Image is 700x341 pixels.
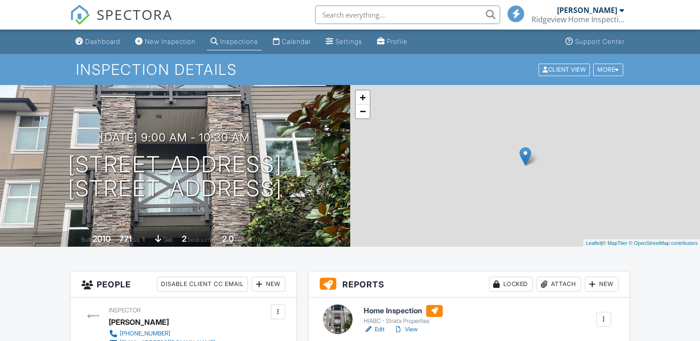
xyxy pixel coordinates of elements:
[120,330,170,337] div: [PHONE_NUMBER]
[222,234,234,244] div: 2.0
[364,305,443,325] a: Home Inspection HIABC - Strata Properties
[145,37,196,45] div: New Inspection
[356,104,370,118] a: Zoom out
[387,37,408,45] div: Profile
[539,63,590,76] div: Client View
[93,234,111,244] div: 2010
[629,240,698,246] a: © OpenStreetMap contributors
[188,236,213,243] span: bedrooms
[220,37,258,45] div: Inspections
[583,239,700,247] div: |
[532,15,624,24] div: Ridgeview Home Inspections Ltd.
[309,271,630,298] h3: Reports
[269,33,315,50] a: Calendar
[119,234,132,244] div: 771
[557,6,617,15] div: [PERSON_NAME]
[81,236,91,243] span: Built
[207,33,262,50] a: Inspections
[585,277,619,292] div: New
[315,6,500,24] input: Search everything...
[157,277,248,292] div: Disable Client CC Email
[394,325,418,334] a: View
[335,37,362,45] div: Settings
[72,33,124,50] a: Dashboard
[586,240,601,246] a: Leaflet
[575,37,625,45] div: Support Center
[131,33,199,50] a: New Inspection
[109,307,141,314] span: Inspector
[252,277,285,292] div: New
[97,5,173,24] span: SPECTORA
[593,63,623,76] div: More
[282,37,311,45] div: Calendar
[537,277,581,292] div: Attach
[538,66,592,73] a: Client View
[562,33,628,50] a: Support Center
[109,329,215,338] a: [PHONE_NUMBER]
[76,61,624,78] h1: Inspection Details
[322,33,366,50] a: Settings
[364,305,443,317] h6: Home Inspection
[70,5,90,25] img: The Best Home Inspection Software - Spectora
[364,317,443,325] div: HIABC - Strata Properties
[100,131,250,144] h3: [DATE] 9:00 am - 10:30 am
[68,152,282,201] h1: [STREET_ADDRESS] [STREET_ADDRESS]
[133,236,146,243] span: sq. ft.
[235,236,261,243] span: bathrooms
[356,91,370,104] a: Zoom in
[163,236,173,243] span: slab
[602,240,627,246] a: © MapTiler
[364,325,384,334] a: Edit
[109,315,169,329] div: [PERSON_NAME]
[85,37,120,45] div: Dashboard
[70,12,173,32] a: SPECTORA
[373,33,411,50] a: Profile
[182,234,186,244] div: 2
[70,271,296,298] h3: People
[489,277,533,292] div: Locked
